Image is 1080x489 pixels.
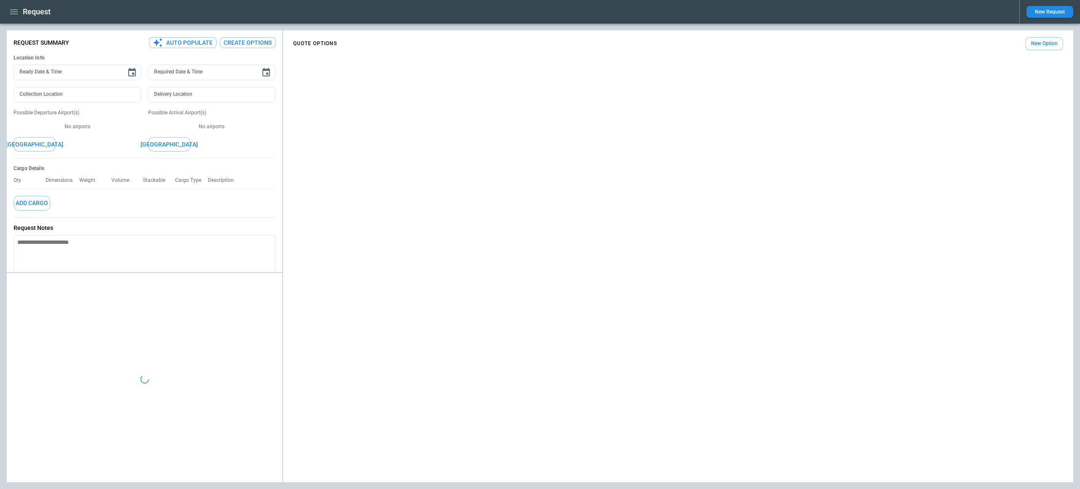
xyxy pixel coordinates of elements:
[13,165,275,172] h6: Cargo Details
[1026,37,1063,50] button: New Option
[13,177,28,184] p: Qty
[258,64,275,81] button: Choose date
[148,123,276,130] p: No airports
[13,39,69,46] p: Request Summary
[148,137,190,152] button: [GEOGRAPHIC_DATA]
[149,37,216,49] button: Auto Populate
[13,196,50,211] button: Add Cargo
[1026,6,1073,18] button: New Request
[13,224,275,232] p: Request Notes
[13,109,141,116] p: Possible Departure Airport(s)
[13,55,275,61] h6: Location Info
[46,177,79,184] p: Dimensions
[175,177,208,184] p: Cargo Type
[23,7,51,17] h1: Request
[143,177,172,184] p: Stackable
[13,137,56,152] button: [GEOGRAPHIC_DATA]
[283,34,1073,54] div: scrollable content
[293,42,337,46] h4: QUOTE OPTIONS
[13,123,141,130] p: No airports
[79,177,102,184] p: Weight
[148,109,276,116] p: Possible Arrival Airport(s)
[111,177,136,184] p: Volume
[208,177,240,184] p: Description
[124,64,140,81] button: Choose date
[220,37,275,49] button: Create Options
